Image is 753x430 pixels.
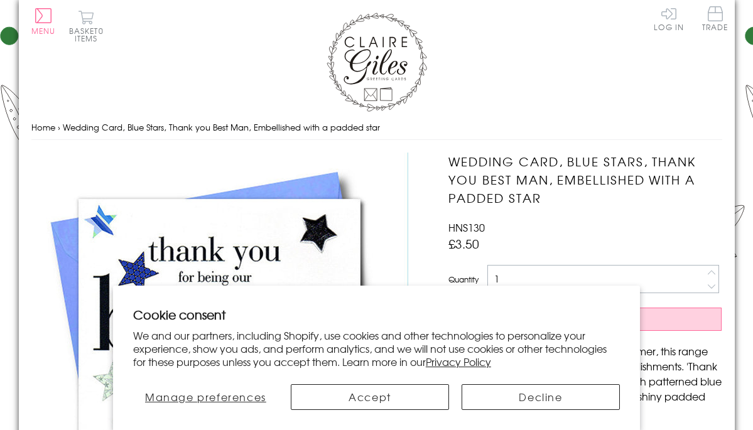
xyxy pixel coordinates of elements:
button: Manage preferences [133,384,278,410]
button: Decline [462,384,620,410]
span: 0 items [75,25,104,44]
span: HNS130 [448,220,485,235]
p: We and our partners, including Shopify, use cookies and other technologies to personalize your ex... [133,329,620,368]
a: Privacy Policy [426,354,491,369]
span: Menu [31,25,56,36]
label: Quantity [448,274,479,285]
button: Menu [31,8,56,35]
a: Home [31,121,55,133]
img: Claire Giles Greetings Cards [327,13,427,112]
span: Trade [702,6,729,31]
button: Basket0 items [69,10,104,42]
a: Trade [702,6,729,33]
h2: Cookie consent [133,306,620,323]
span: £3.50 [448,235,479,252]
span: › [58,121,60,133]
button: Accept [291,384,449,410]
nav: breadcrumbs [31,115,722,141]
h1: Wedding Card, Blue Stars, Thank you Best Man, Embellished with a padded star [448,153,722,207]
span: Manage preferences [145,389,266,404]
a: Log In [654,6,684,31]
span: Wedding Card, Blue Stars, Thank you Best Man, Embellished with a padded star [63,121,380,133]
